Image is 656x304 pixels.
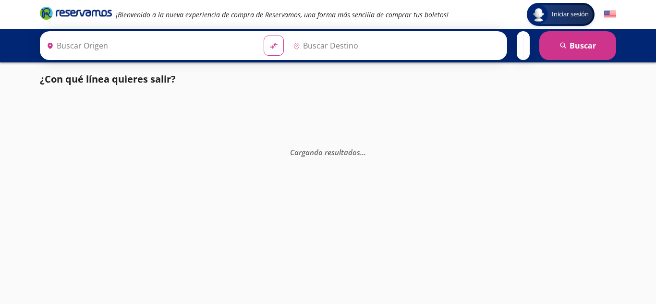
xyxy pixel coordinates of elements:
input: Buscar Origen [43,34,256,58]
span: . [364,147,366,157]
em: Cargando resultados [290,147,366,157]
i: Brand Logo [40,6,112,20]
span: Iniciar sesión [548,10,593,19]
span: . [360,147,362,157]
button: English [604,9,616,21]
input: Buscar Destino [289,34,502,58]
span: . [362,147,364,157]
p: ¿Con qué línea quieres salir? [40,72,176,86]
button: Buscar [539,31,616,60]
a: Brand Logo [40,6,112,23]
em: ¡Bienvenido a la nueva experiencia de compra de Reservamos, una forma más sencilla de comprar tus... [116,10,449,19]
